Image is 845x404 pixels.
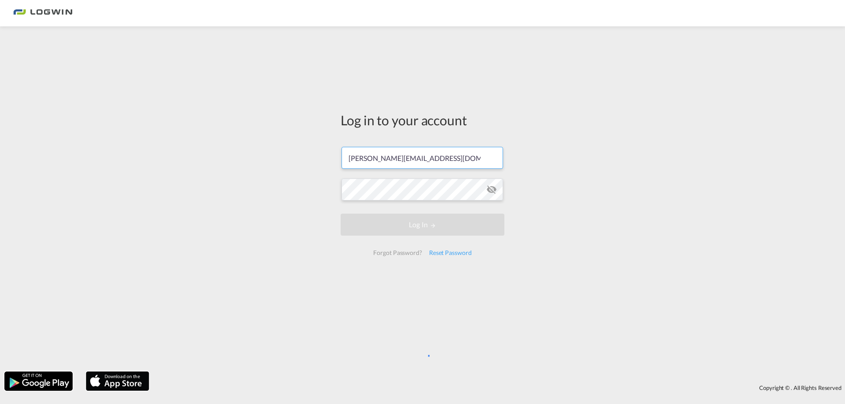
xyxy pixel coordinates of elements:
[4,371,73,392] img: google.png
[154,380,845,395] div: Copyright © . All Rights Reserved
[370,245,425,261] div: Forgot Password?
[341,214,504,236] button: LOGIN
[426,245,475,261] div: Reset Password
[486,184,497,195] md-icon: icon-eye-off
[85,371,150,392] img: apple.png
[341,111,504,129] div: Log in to your account
[13,4,73,23] img: bc73a0e0d8c111efacd525e4c8ad7d32.png
[342,147,503,169] input: Enter email/phone number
